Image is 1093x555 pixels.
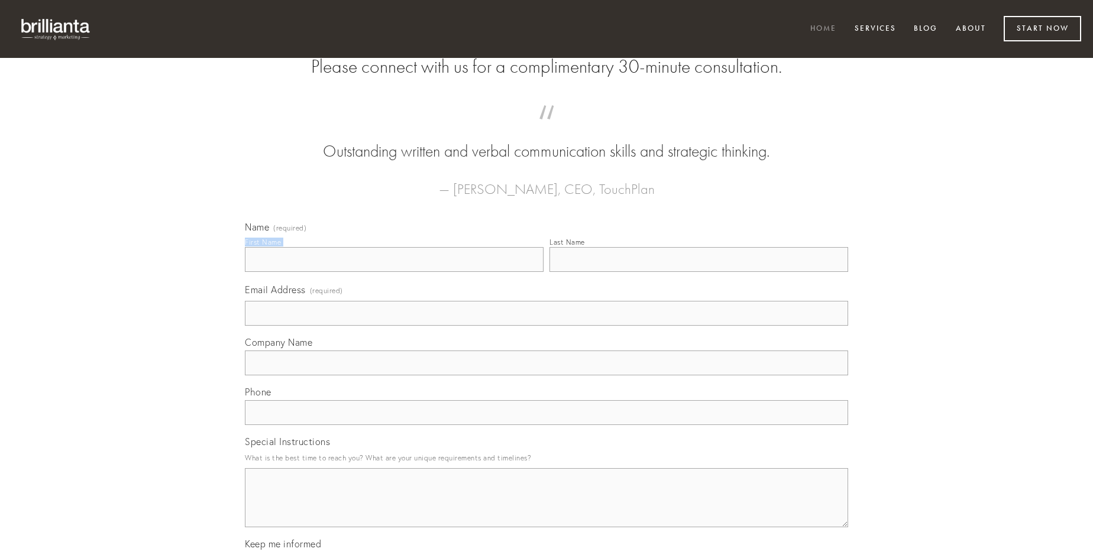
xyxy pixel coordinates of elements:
[245,538,321,550] span: Keep me informed
[264,163,829,201] figcaption: — [PERSON_NAME], CEO, TouchPlan
[245,56,848,78] h2: Please connect with us for a complimentary 30-minute consultation.
[948,20,994,39] a: About
[245,436,330,447] span: Special Instructions
[310,283,343,298] span: (required)
[245,336,312,348] span: Company Name
[906,20,945,39] a: Blog
[245,386,271,398] span: Phone
[245,238,281,246] div: First Name
[245,450,848,466] p: What is the best time to reach you? What are your unique requirements and timelines?
[264,117,829,163] blockquote: Outstanding written and verbal communication skills and strategic thinking.
[803,20,844,39] a: Home
[264,117,829,140] span: “
[245,221,269,233] span: Name
[273,225,306,232] span: (required)
[1004,16,1081,41] a: Start Now
[12,12,101,46] img: brillianta - research, strategy, marketing
[847,20,904,39] a: Services
[549,238,585,246] div: Last Name
[245,284,306,296] span: Email Address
